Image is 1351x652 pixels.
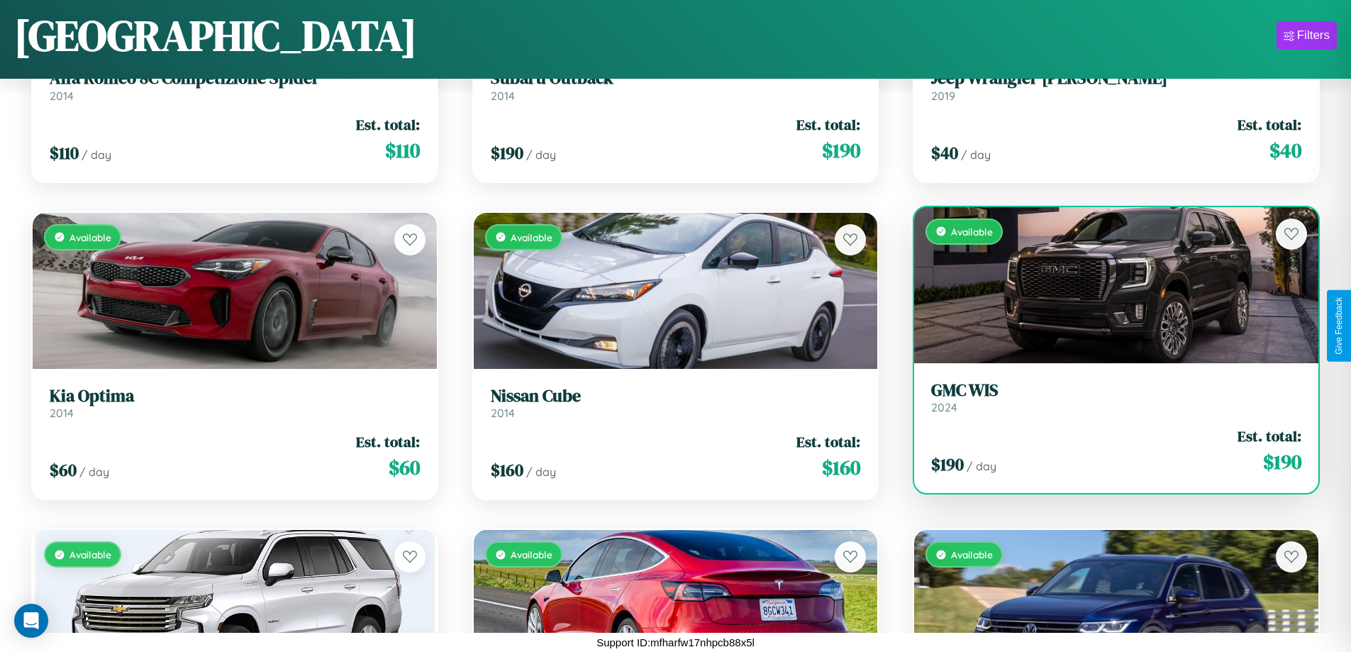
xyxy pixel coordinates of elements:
[967,459,996,473] span: / day
[50,68,420,103] a: Alfa Romeo 8C Competizione Spider2014
[50,386,420,407] h3: Kia Optima
[50,406,74,420] span: 2014
[1238,426,1301,446] span: Est. total:
[14,604,48,638] div: Open Intercom Messenger
[50,68,420,89] h3: Alfa Romeo 8C Competizione Spider
[1277,21,1337,50] button: Filters
[1263,448,1301,476] span: $ 190
[931,89,955,103] span: 2019
[931,380,1301,415] a: GMC WIS2024
[50,458,77,482] span: $ 60
[1334,297,1344,355] div: Give Feedback
[526,148,556,162] span: / day
[491,386,861,421] a: Nissan Cube2014
[491,89,515,103] span: 2014
[50,89,74,103] span: 2014
[491,386,861,407] h3: Nissan Cube
[931,380,1301,401] h3: GMC WIS
[961,148,991,162] span: / day
[796,431,860,452] span: Est. total:
[70,231,111,243] span: Available
[385,136,420,165] span: $ 110
[931,68,1301,103] a: Jeep Wrangler [PERSON_NAME]2019
[82,148,111,162] span: / day
[491,141,523,165] span: $ 190
[931,453,964,476] span: $ 190
[50,141,79,165] span: $ 110
[389,453,420,482] span: $ 60
[931,400,957,414] span: 2024
[511,231,552,243] span: Available
[491,458,523,482] span: $ 160
[596,633,755,652] p: Support ID: mfharfw17nhpcb88x5l
[50,386,420,421] a: Kia Optima2014
[796,114,860,135] span: Est. total:
[491,406,515,420] span: 2014
[1238,114,1301,135] span: Est. total:
[356,114,420,135] span: Est. total:
[931,141,958,165] span: $ 40
[511,548,552,560] span: Available
[951,548,993,560] span: Available
[491,68,861,89] h3: Subaru Outback
[356,431,420,452] span: Est. total:
[526,465,556,479] span: / day
[1269,136,1301,165] span: $ 40
[822,136,860,165] span: $ 190
[79,465,109,479] span: / day
[491,68,861,103] a: Subaru Outback2014
[14,6,417,65] h1: [GEOGRAPHIC_DATA]
[822,453,860,482] span: $ 160
[1297,28,1330,43] div: Filters
[951,226,993,238] span: Available
[70,548,111,560] span: Available
[931,68,1301,89] h3: Jeep Wrangler [PERSON_NAME]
